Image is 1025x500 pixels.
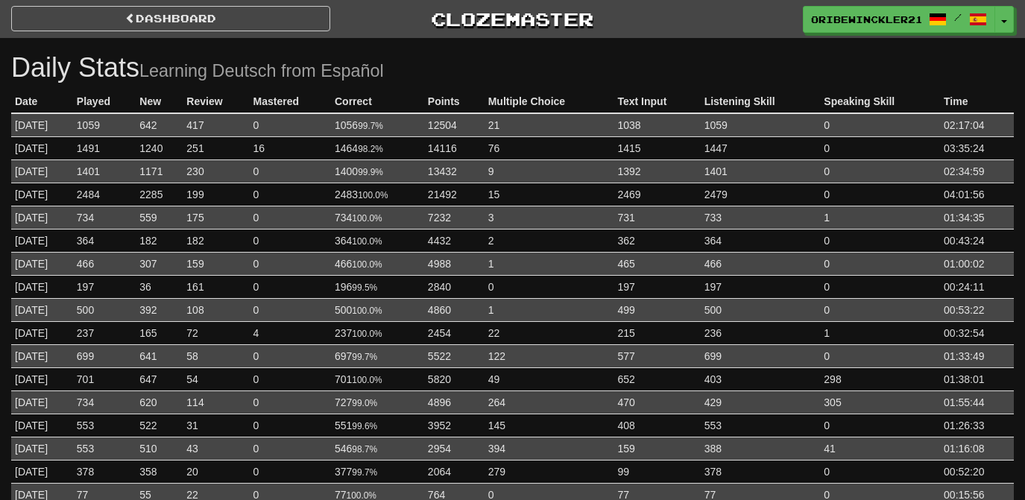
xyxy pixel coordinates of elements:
[614,390,700,414] td: 470
[701,252,821,275] td: 466
[820,367,940,390] td: 298
[73,136,136,159] td: 1491
[424,460,485,483] td: 2064
[73,275,136,298] td: 197
[940,275,1014,298] td: 00:24:11
[701,159,821,183] td: 1401
[811,13,921,26] span: OribeWinckler21
[614,252,700,275] td: 465
[183,90,249,113] th: Review
[136,298,183,321] td: 392
[136,414,183,437] td: 522
[331,90,424,113] th: Correct
[701,298,821,321] td: 500
[250,367,331,390] td: 0
[11,460,73,483] td: [DATE]
[820,344,940,367] td: 0
[485,113,614,137] td: 21
[485,437,614,460] td: 394
[183,344,249,367] td: 58
[136,367,183,390] td: 647
[331,229,424,252] td: 364
[352,444,377,455] small: 98.7%
[250,437,331,460] td: 0
[820,206,940,229] td: 1
[352,467,377,478] small: 99.7%
[614,183,700,206] td: 2469
[183,113,249,137] td: 417
[424,206,485,229] td: 7232
[136,206,183,229] td: 559
[820,90,940,113] th: Speaking Skill
[940,113,1014,137] td: 02:17:04
[331,390,424,414] td: 727
[183,367,249,390] td: 54
[485,136,614,159] td: 76
[940,298,1014,321] td: 00:53:22
[11,113,73,137] td: [DATE]
[73,367,136,390] td: 701
[940,367,1014,390] td: 01:38:01
[614,275,700,298] td: 197
[940,414,1014,437] td: 01:26:33
[136,321,183,344] td: 165
[352,259,382,270] small: 100.0%
[250,275,331,298] td: 0
[183,298,249,321] td: 108
[701,113,821,137] td: 1059
[485,414,614,437] td: 145
[136,390,183,414] td: 620
[73,183,136,206] td: 2484
[11,53,1014,83] h1: Daily Stats
[954,12,962,22] span: /
[352,352,377,362] small: 99.7%
[250,113,331,137] td: 0
[250,344,331,367] td: 0
[820,414,940,437] td: 0
[139,61,384,80] small: Learning Deutsch from Español
[485,159,614,183] td: 9
[11,275,73,298] td: [DATE]
[614,90,700,113] th: Text Input
[136,90,183,113] th: New
[820,252,940,275] td: 0
[73,206,136,229] td: 734
[424,390,485,414] td: 4896
[331,136,424,159] td: 1464
[331,159,424,183] td: 1400
[424,437,485,460] td: 2954
[485,90,614,113] th: Multiple Choice
[358,121,383,131] small: 99.7%
[11,136,73,159] td: [DATE]
[820,229,940,252] td: 0
[73,414,136,437] td: 553
[424,113,485,137] td: 12504
[73,460,136,483] td: 378
[701,344,821,367] td: 699
[183,414,249,437] td: 31
[424,229,485,252] td: 4432
[424,159,485,183] td: 13432
[614,113,700,137] td: 1038
[820,460,940,483] td: 0
[614,298,700,321] td: 499
[485,460,614,483] td: 279
[352,282,377,293] small: 99.5%
[485,344,614,367] td: 122
[485,367,614,390] td: 49
[614,460,700,483] td: 99
[820,136,940,159] td: 0
[250,183,331,206] td: 0
[940,206,1014,229] td: 01:34:35
[73,344,136,367] td: 699
[331,252,424,275] td: 466
[352,236,382,247] small: 100.0%
[183,390,249,414] td: 114
[940,460,1014,483] td: 00:52:20
[701,90,821,113] th: Listening Skill
[485,183,614,206] td: 15
[136,159,183,183] td: 1171
[424,414,485,437] td: 3952
[352,306,382,316] small: 100.0%
[183,229,249,252] td: 182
